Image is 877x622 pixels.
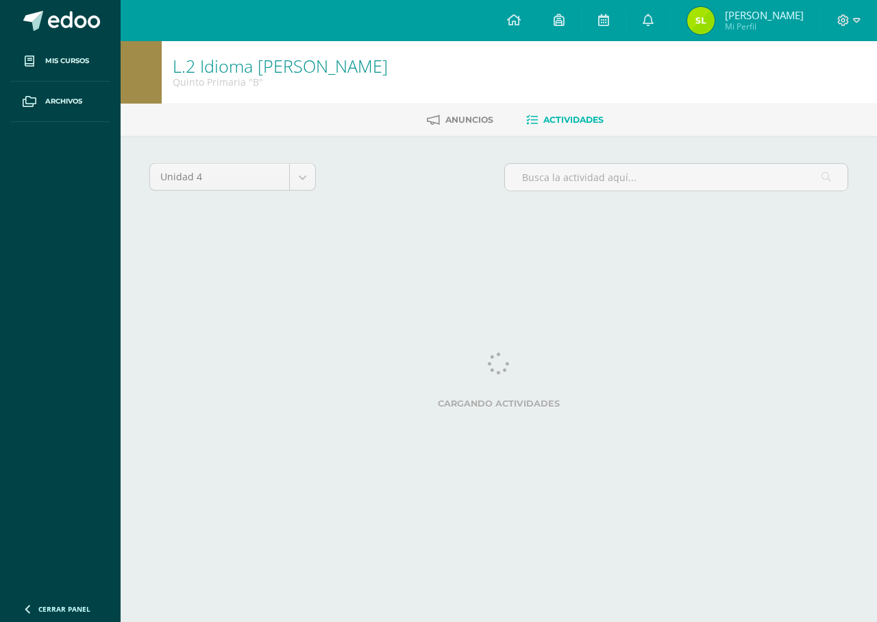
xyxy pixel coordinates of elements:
[725,8,804,22] span: [PERSON_NAME]
[445,115,493,125] span: Anuncios
[11,82,110,122] a: Archivos
[505,164,848,191] input: Busca la actividad aquí...
[173,75,388,88] div: Quinto Primaria 'B'
[160,164,279,190] span: Unidad 4
[173,56,388,75] h1: L.2 Idioma Maya Kaqchikel
[687,7,715,34] img: 33177dedb9c015e9fb844d0f067e2225.png
[149,398,848,409] label: Cargando actividades
[11,41,110,82] a: Mis cursos
[45,96,82,107] span: Archivos
[543,115,604,125] span: Actividades
[427,109,493,131] a: Anuncios
[38,604,90,614] span: Cerrar panel
[150,164,315,190] a: Unidad 4
[725,21,804,32] span: Mi Perfil
[45,56,89,67] span: Mis cursos
[526,109,604,131] a: Actividades
[173,54,388,77] a: L.2 Idioma [PERSON_NAME]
